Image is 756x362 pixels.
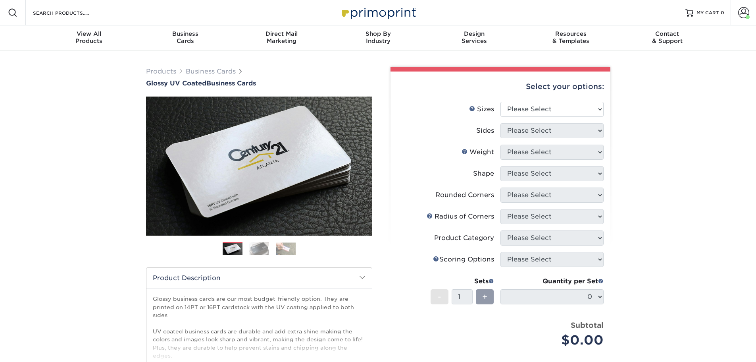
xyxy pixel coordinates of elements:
div: Marketing [233,30,330,45]
div: Weight [462,147,494,157]
div: Shape [473,169,494,178]
div: & Support [619,30,716,45]
div: $0.00 [506,331,604,350]
div: Scoring Options [433,255,494,264]
span: MY CART [696,10,719,16]
div: & Templates [523,30,619,45]
a: Glossy UV CoatedBusiness Cards [146,79,372,87]
strong: Subtotal [571,321,604,329]
a: View AllProducts [41,25,137,51]
span: Direct Mail [233,30,330,37]
div: Sides [476,126,494,136]
div: Industry [330,30,426,45]
span: Business [137,30,233,37]
img: Business Cards 03 [276,242,296,255]
a: Business Cards [186,68,236,75]
div: Select your options: [397,72,604,102]
img: Business Cards 02 [249,242,269,256]
a: DesignServices [426,25,523,51]
input: SEARCH PRODUCTS..... [32,8,110,17]
span: Contact [619,30,716,37]
span: 0 [721,10,724,15]
iframe: Google Customer Reviews [2,338,67,359]
span: Resources [523,30,619,37]
span: Design [426,30,523,37]
a: Resources& Templates [523,25,619,51]
h1: Business Cards [146,79,372,87]
div: Cards [137,30,233,45]
div: Radius of Corners [427,212,494,221]
h2: Product Description [146,268,372,288]
span: + [482,291,487,303]
div: Quantity per Set [500,277,604,286]
div: Product Category [434,233,494,243]
a: Direct MailMarketing [233,25,330,51]
a: BusinessCards [137,25,233,51]
span: Glossy UV Coated [146,79,206,87]
span: Shop By [330,30,426,37]
div: Sizes [469,105,494,114]
a: Contact& Support [619,25,716,51]
span: View All [41,30,137,37]
div: Services [426,30,523,45]
div: Sets [431,277,494,286]
a: Products [146,68,176,75]
span: - [438,291,441,303]
a: Shop ByIndustry [330,25,426,51]
img: Primoprint [339,4,418,21]
img: Glossy UV Coated 01 [146,53,372,279]
div: Products [41,30,137,45]
img: Business Cards 01 [223,239,242,259]
div: Rounded Corners [435,190,494,200]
